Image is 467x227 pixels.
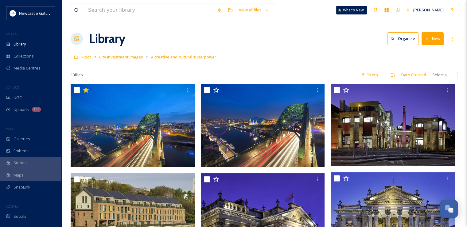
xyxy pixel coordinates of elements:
[331,84,455,166] img: Toffee Factory 2020.jpg
[440,200,458,218] button: Open Chat
[32,107,41,112] div: 105
[236,4,272,16] a: View all files
[14,65,41,71] span: Media Centres
[387,32,422,45] a: Organise
[14,41,26,47] span: Library
[82,54,91,60] span: Root
[71,72,83,78] span: 13 file s
[14,184,30,190] span: SnapLink
[82,53,91,61] a: Root
[358,69,381,81] div: Filters
[151,54,216,60] span: A creative and cultural superpower
[14,95,22,101] span: UGC
[71,84,195,167] img: Tyne Bridge at dusk 0015.jpg
[14,160,27,166] span: Stories
[151,53,216,61] a: A creative and cultural superpower
[6,85,19,90] span: COLLECT
[99,53,143,61] a: City Investment Images
[14,148,29,154] span: Embeds
[403,4,447,16] a: [PERSON_NAME]
[336,6,367,14] a: What's New
[14,172,24,178] span: Maps
[10,10,16,16] img: DqD9wEUd_400x400.jpg
[413,7,444,13] span: [PERSON_NAME]
[14,213,26,219] span: Socials
[89,30,125,48] a: Library
[6,204,18,209] span: SOCIALS
[6,126,20,131] span: WIDGETS
[99,54,143,60] span: City Investment Images
[85,3,214,17] input: Search your library
[201,84,325,167] img: Tyne Bridge at dusk 0014.jpg
[14,107,29,113] span: Uploads
[422,32,444,45] button: New
[398,69,429,81] div: Date Created
[387,32,418,45] button: Organise
[14,53,34,59] span: Collections
[19,10,76,16] span: Newcastle Gateshead Initiative
[432,72,449,78] span: Select all
[6,32,17,36] span: MEDIA
[14,136,30,142] span: Galleries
